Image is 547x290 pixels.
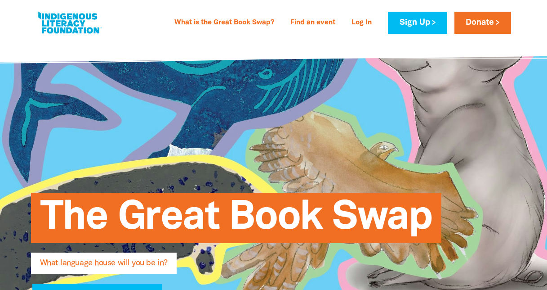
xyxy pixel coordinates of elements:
[285,16,341,30] a: Find an event
[388,12,447,34] a: Sign Up
[454,12,511,34] a: Donate
[40,199,432,243] span: The Great Book Swap
[169,16,280,30] a: What is the Great Book Swap?
[346,16,377,30] a: Log In
[40,259,168,274] span: What language house will you be in?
